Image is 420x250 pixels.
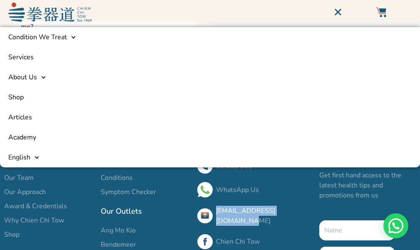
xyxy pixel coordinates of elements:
[4,215,64,225] span: Why Chien Chi Tow
[319,220,395,240] input: Name
[4,187,46,197] span: Our Approach
[101,240,189,250] a: Bendemeer
[4,173,34,183] span: Our Team
[216,185,259,194] a: WhatsApp Us
[376,7,386,17] img: Website Icon-03
[319,170,416,200] p: Get first hand access to the latest health tips and promotions from us
[101,225,189,235] a: Ang Mo Kio
[101,187,189,197] a: Symptom Checker
[101,205,189,217] h2: Our Outlets
[4,230,20,240] span: Shop
[101,240,136,250] span: Bendemeer
[216,206,275,225] a: [EMAIL_ADDRESS][DOMAIN_NAME]
[101,225,136,235] span: Ang Mo Kio
[12,5,197,38] div: How do I know if these services are suitable for me?
[101,187,156,197] span: Symptom Checker
[8,152,30,162] span: English
[4,173,92,183] a: Our Team
[4,187,92,197] a: Our Approach
[4,201,67,211] span: Award & Credentials
[101,173,133,183] span: Conditions
[4,215,92,225] a: Why Chien Chi Tow
[101,173,189,183] a: Conditions
[331,5,345,19] div: Menu Toggle
[4,230,92,240] a: Shop
[216,237,260,246] a: Chien Chi Tow
[4,201,92,211] a: Award & Credentials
